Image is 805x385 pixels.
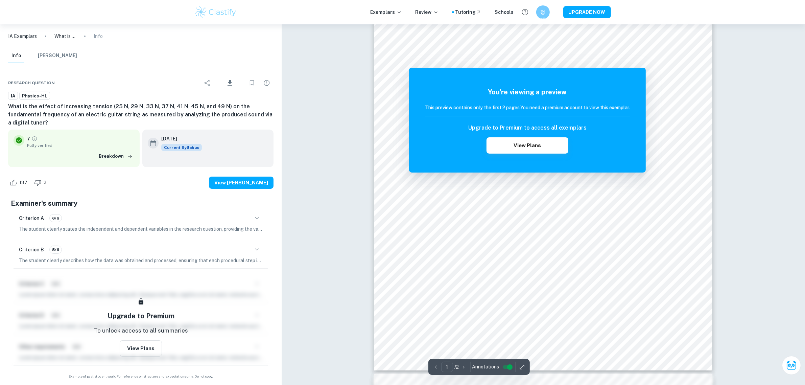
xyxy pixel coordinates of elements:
[455,8,481,16] a: Tutoring
[161,144,202,151] span: Current Syllabus
[468,124,587,132] h6: Upgrade to Premium to access all exemplars
[245,76,259,90] div: Bookmark
[120,340,162,357] button: View Plans
[38,48,77,63] button: [PERSON_NAME]
[216,74,244,92] div: Download
[27,135,30,142] p: 7
[97,151,134,161] button: Breakdown
[8,93,18,99] span: IA
[8,92,18,100] a: IA
[260,76,274,90] div: Report issue
[8,48,24,63] button: Info
[495,8,514,16] a: Schools
[20,93,50,99] span: Physics-HL
[425,104,630,111] h6: This preview contains only the first 2 pages. You need a premium account to view this exemplar.
[8,32,37,40] a: IA Exemplars
[19,257,263,264] p: The student clearly describes how the data was obtained and processed, ensuring that each procedu...
[201,76,214,90] div: Share
[487,137,568,154] button: View Plans
[161,135,196,142] h6: [DATE]
[54,32,76,40] p: What is the effect of increasing tension (25 N, 29 N, 33 N, 37 N, 41 N, 45 N, and 49 N) on the fu...
[19,214,44,222] h6: Criterion A
[194,5,237,19] img: Clastify logo
[472,363,499,370] span: Annotations
[40,179,50,186] span: 3
[454,363,459,371] p: / 2
[161,144,202,151] div: This exemplar is based on the current syllabus. Feel free to refer to it for inspiration/ideas wh...
[11,198,271,208] h5: Examiner's summary
[416,8,439,16] p: Review
[19,246,44,253] h6: Criterion B
[8,103,274,127] h6: What is the effect of increasing tension (25 N, 29 N, 33 N, 37 N, 41 N, 45 N, and 49 N) on the fu...
[782,356,801,375] button: Ask Clai
[209,177,274,189] button: View [PERSON_NAME]
[108,311,174,321] h5: Upgrade to Premium
[16,179,31,186] span: 137
[536,5,550,19] button: 정태
[8,177,31,188] div: Like
[94,32,103,40] p: Info
[371,8,402,16] p: Exemplars
[563,6,611,18] button: UPGRADE NOW
[8,80,55,86] span: Research question
[425,87,630,97] h5: You're viewing a preview
[539,8,547,16] h6: 정태
[27,142,134,149] span: Fully verified
[94,326,188,335] p: To unlock access to all summaries
[8,374,274,379] span: Example of past student work. For reference on structure and expectations only. Do not copy.
[519,6,531,18] button: Help and Feedback
[50,215,62,221] span: 6/6
[31,136,38,142] a: Grade fully verified
[19,92,50,100] a: Physics-HL
[19,225,263,233] p: The student clearly states the independent and dependent variables in the research question, prov...
[50,247,62,253] span: 5/6
[32,177,50,188] div: Dislike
